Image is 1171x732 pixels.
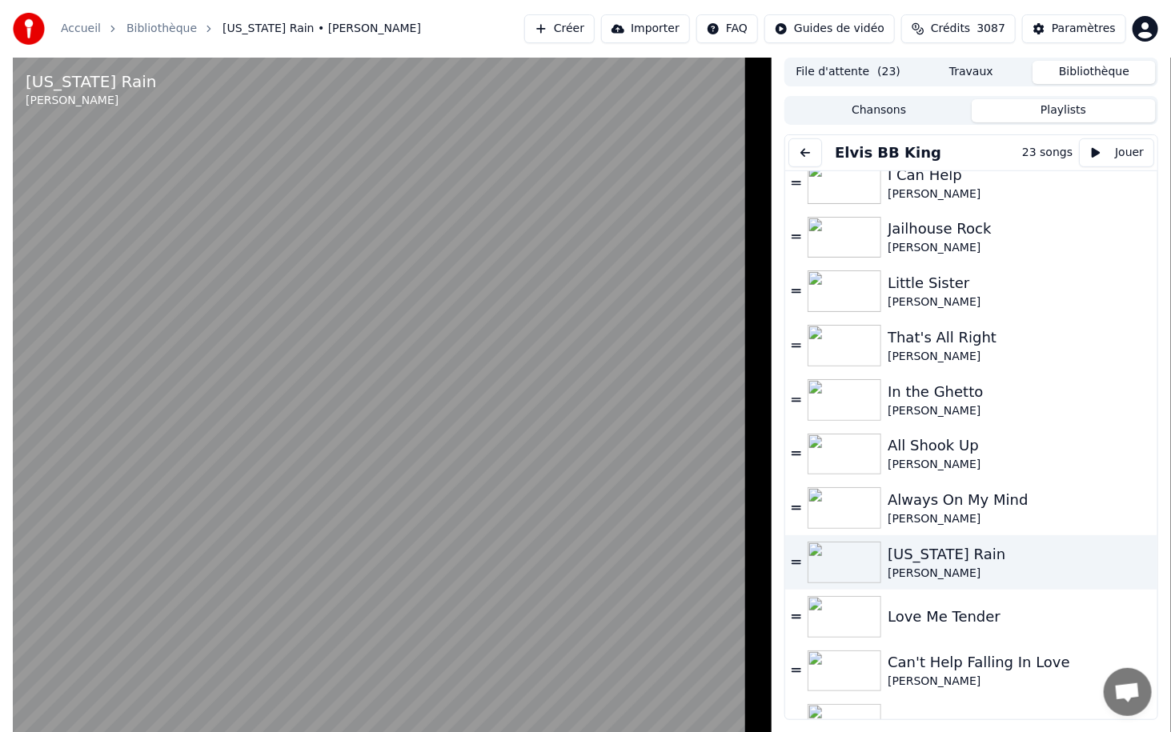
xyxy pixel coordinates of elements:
[888,272,1151,294] div: Little Sister
[888,403,1151,419] div: [PERSON_NAME]
[1022,14,1126,43] button: Paramètres
[223,21,421,37] span: [US_STATE] Rain • [PERSON_NAME]
[26,70,157,93] div: [US_STATE] Rain
[888,186,1151,202] div: [PERSON_NAME]
[931,21,970,37] span: Crédits
[888,164,1151,186] div: I Can Help
[888,489,1151,511] div: Always On My Mind
[888,381,1151,403] div: In the Ghetto
[888,606,1151,628] div: Love Me Tender
[787,99,971,122] button: Chansons
[901,14,1016,43] button: Crédits3087
[787,61,910,84] button: File d'attente
[888,218,1151,240] div: Jailhouse Rock
[888,349,1151,365] div: [PERSON_NAME]
[972,99,1156,122] button: Playlists
[126,21,197,37] a: Bibliothèque
[888,240,1151,256] div: [PERSON_NAME]
[977,21,1006,37] span: 3087
[696,14,758,43] button: FAQ
[1079,138,1154,167] button: Jouer
[910,61,1033,84] button: Travaux
[888,511,1151,527] div: [PERSON_NAME]
[888,566,1151,582] div: [PERSON_NAME]
[524,14,595,43] button: Créer
[1033,61,1156,84] button: Bibliothèque
[888,651,1151,674] div: Can't Help Falling In Love
[13,13,45,45] img: youka
[601,14,690,43] button: Importer
[888,326,1151,349] div: That's All Right
[888,674,1151,690] div: [PERSON_NAME]
[26,93,157,109] div: [PERSON_NAME]
[61,21,421,37] nav: breadcrumb
[61,21,101,37] a: Accueil
[1052,21,1116,37] div: Paramètres
[888,434,1151,457] div: All Shook Up
[888,543,1151,566] div: [US_STATE] Rain
[828,142,948,164] button: Elvis BB King
[1022,145,1073,161] div: 23 songs
[888,457,1151,473] div: [PERSON_NAME]
[877,64,900,80] span: ( 23 )
[764,14,895,43] button: Guides de vidéo
[888,294,1151,310] div: [PERSON_NAME]
[1104,668,1152,716] div: Ouvrir le chat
